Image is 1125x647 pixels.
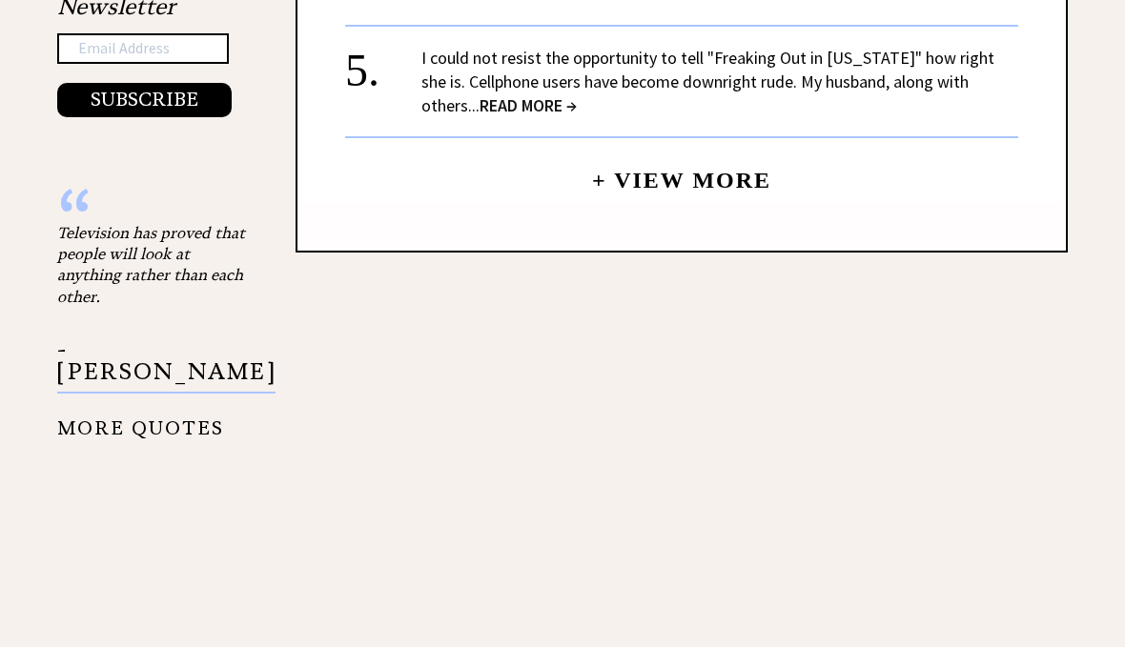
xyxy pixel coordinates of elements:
div: Television has proved that people will look at anything rather than each other. [57,223,248,309]
input: Email Address [57,34,229,65]
a: + View More [592,152,771,193]
div: “ [57,204,248,223]
div: 5. [345,47,421,82]
a: I could not resist the opportunity to tell "Freaking Out in [US_STATE]" how right she is. Cellpho... [421,48,994,117]
a: MORE QUOTES [57,403,224,440]
p: - [PERSON_NAME] [57,340,276,394]
span: READ MORE → [480,95,577,117]
button: SUBSCRIBE [57,84,232,118]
